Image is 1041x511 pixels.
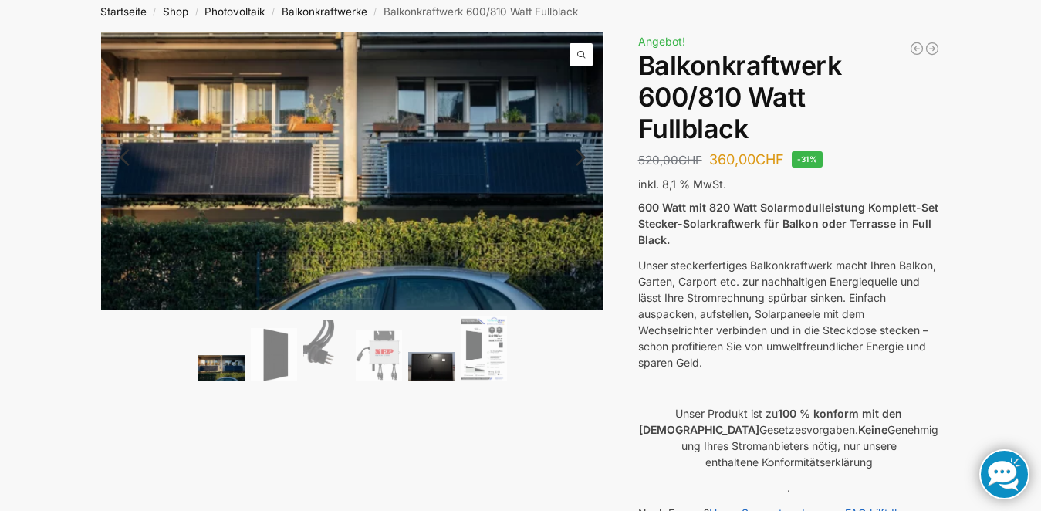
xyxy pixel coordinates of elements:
span: / [147,6,163,19]
p: . [638,479,940,496]
a: Balkonkraftwerk 405/600 Watt erweiterbar [924,41,940,56]
a: Shop [163,5,188,18]
a: Balkonkraftwerk 445/600 Watt Bificial [909,41,924,56]
img: Balkonkraftwerk 600/810 Watt Fullblack – Bild 6 [461,316,507,381]
bdi: 360,00 [709,151,784,168]
strong: 600 Watt mit 820 Watt Solarmodulleistung Komplett-Set Stecker-Solarkraftwerk für Balkon oder Terr... [638,201,938,246]
h1: Balkonkraftwerk 600/810 Watt Fullblack [638,50,940,144]
strong: Keine [858,423,887,436]
span: / [367,6,384,19]
p: Unser steckerfertiges Balkonkraftwerk macht Ihren Balkon, Garten, Carport etc. zur nachhaltigen E... [638,257,940,371]
span: CHF [678,153,702,168]
a: Photovoltaik [204,5,265,18]
span: / [265,6,281,19]
img: Anschlusskabel-3meter_schweizer-stecker [303,320,350,381]
img: Balkonkraftwerk 600/810 Watt Fullblack – Bild 5 [408,352,455,381]
img: TommaTech Vorderseite [251,328,297,381]
img: NEP 800 Drosselbar auf 600 Watt [356,330,402,381]
strong: 100 % konform mit den [DEMOGRAPHIC_DATA] [639,407,902,436]
a: Balkonkraftwerke [282,5,367,18]
bdi: 520,00 [638,153,702,168]
p: Unser Produkt ist zu Gesetzesvorgaben. Genehmigung Ihres Stromanbieters nötig, nur unsere enthalt... [638,405,940,470]
span: Angebot! [638,35,685,48]
span: / [188,6,204,19]
a: Startseite [100,5,147,18]
span: inkl. 8,1 % MwSt. [638,178,726,191]
img: 2 Balkonkraftwerke [198,355,245,381]
span: -31% [792,151,823,168]
span: CHF [755,151,784,168]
